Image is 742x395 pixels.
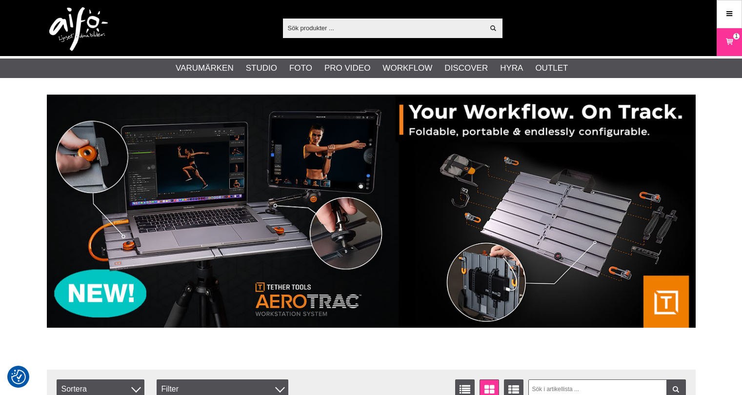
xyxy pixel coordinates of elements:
[283,20,484,35] input: Sök produkter ...
[11,370,26,384] img: Revisit consent button
[289,62,312,75] a: Foto
[49,7,108,51] img: logo.png
[444,62,488,75] a: Discover
[11,368,26,386] button: Samtyckesinställningar
[735,32,738,40] span: 1
[246,62,277,75] a: Studio
[47,95,696,328] img: Annons:007 banner-header-aerotrac-1390x500.jpg
[535,62,568,75] a: Outlet
[500,62,523,75] a: Hyra
[382,62,432,75] a: Workflow
[176,62,234,75] a: Varumärken
[324,62,370,75] a: Pro Video
[717,31,742,54] a: 1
